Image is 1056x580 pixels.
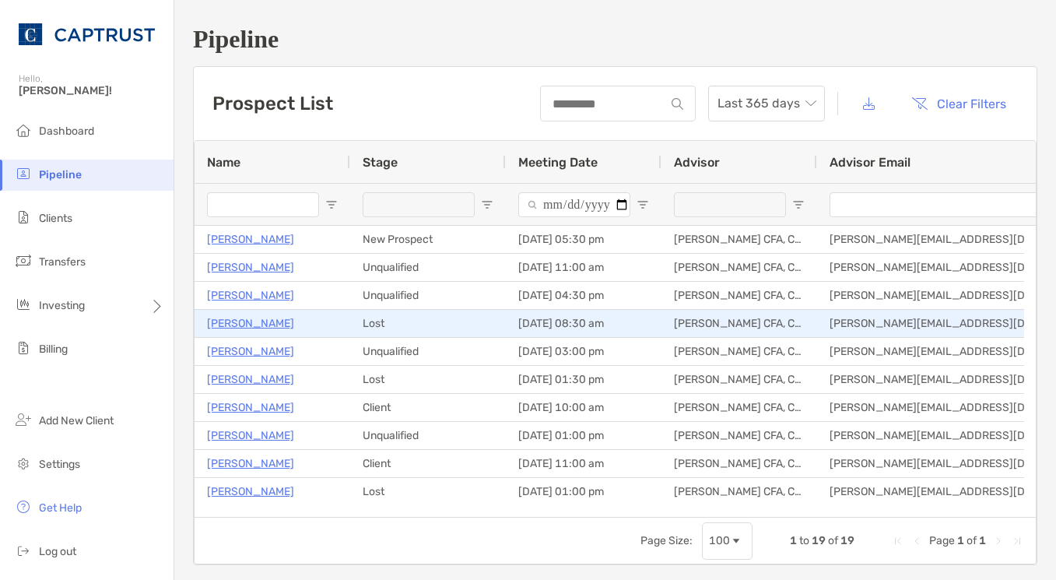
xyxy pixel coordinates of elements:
div: Client [350,394,506,421]
span: Name [207,155,240,170]
div: Unqualified [350,254,506,281]
span: Add New Client [39,414,114,427]
img: add_new_client icon [14,410,33,429]
button: Clear Filters [900,86,1018,121]
span: to [799,534,809,547]
img: get-help icon [14,497,33,516]
span: Log out [39,545,76,558]
div: Lost [350,366,506,393]
div: Lost [350,310,506,337]
span: Billing [39,343,68,356]
a: [PERSON_NAME] [207,398,294,417]
div: [DATE] 01:00 pm [506,422,661,449]
img: CAPTRUST Logo [19,6,155,62]
span: 1 [957,534,964,547]
img: input icon [672,98,683,110]
div: [DATE] 10:00 am [506,394,661,421]
div: [DATE] 11:00 am [506,450,661,477]
div: [PERSON_NAME] CFA, CAIA, CFP® [661,394,817,421]
div: [PERSON_NAME] CFA, CAIA, CFP® [661,450,817,477]
div: [PERSON_NAME] CFA, CAIA, CFP® [661,310,817,337]
a: [PERSON_NAME] [207,342,294,361]
img: clients icon [14,208,33,227]
img: settings icon [14,454,33,473]
span: Get Help [39,501,82,515]
span: 1 [790,534,797,547]
div: 100 [709,534,730,547]
span: of [828,534,838,547]
div: [DATE] 01:30 pm [506,366,661,393]
div: [PERSON_NAME] CFA, CAIA, CFP® [661,338,817,365]
div: [DATE] 04:30 pm [506,282,661,309]
div: [DATE] 03:00 pm [506,338,661,365]
span: Page [929,534,955,547]
h3: Prospect List [212,93,333,114]
div: [PERSON_NAME] CFA, CAIA, CFP® [661,282,817,309]
div: [PERSON_NAME] CFA, CAIA, CFP® [661,422,817,449]
span: 19 [812,534,826,547]
img: investing icon [14,295,33,314]
div: Last Page [1011,535,1023,547]
div: [DATE] 01:00 pm [506,478,661,505]
div: Client [350,450,506,477]
button: Open Filter Menu [481,199,493,211]
div: [PERSON_NAME] CFA, CAIA, CFP® [661,226,817,253]
span: Dashboard [39,125,94,138]
span: Settings [39,458,80,471]
a: [PERSON_NAME] [207,286,294,305]
img: transfers icon [14,251,33,270]
a: [PERSON_NAME] [207,454,294,473]
a: [PERSON_NAME] [207,230,294,249]
div: [PERSON_NAME] CFA, CAIA, CFP® [661,254,817,281]
a: [PERSON_NAME] [207,314,294,333]
div: Page Size [702,522,753,560]
span: 1 [979,534,986,547]
span: 19 [840,534,854,547]
input: Name Filter Input [207,192,319,217]
span: Advisor Email [830,155,910,170]
span: Pipeline [39,168,82,181]
div: Next Page [992,535,1005,547]
div: Unqualified [350,338,506,365]
a: [PERSON_NAME] [207,426,294,445]
div: [DATE] 08:30 am [506,310,661,337]
button: Open Filter Menu [792,199,805,211]
div: [PERSON_NAME] CFA, CAIA, CFP® [661,478,817,505]
div: [PERSON_NAME] CFA, CAIA, CFP® [661,366,817,393]
p: [PERSON_NAME] [207,482,294,501]
button: Open Filter Menu [637,199,649,211]
div: New Prospect [350,226,506,253]
img: billing icon [14,339,33,357]
span: Investing [39,299,85,312]
span: [PERSON_NAME]! [19,84,164,97]
h1: Pipeline [193,25,1037,54]
a: [PERSON_NAME] [207,370,294,389]
div: Unqualified [350,282,506,309]
div: [DATE] 11:00 am [506,254,661,281]
img: logout icon [14,541,33,560]
div: [DATE] 05:30 pm [506,226,661,253]
span: Clients [39,212,72,225]
span: Stage [363,155,398,170]
div: Previous Page [910,535,923,547]
div: First Page [892,535,904,547]
a: [PERSON_NAME] [207,258,294,277]
span: of [967,534,977,547]
img: pipeline icon [14,164,33,183]
div: Unqualified [350,422,506,449]
div: Page Size: [640,534,693,547]
span: Last 365 days [717,86,816,121]
span: Meeting Date [518,155,598,170]
div: Lost [350,478,506,505]
button: Open Filter Menu [325,199,338,211]
span: Transfers [39,255,86,269]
